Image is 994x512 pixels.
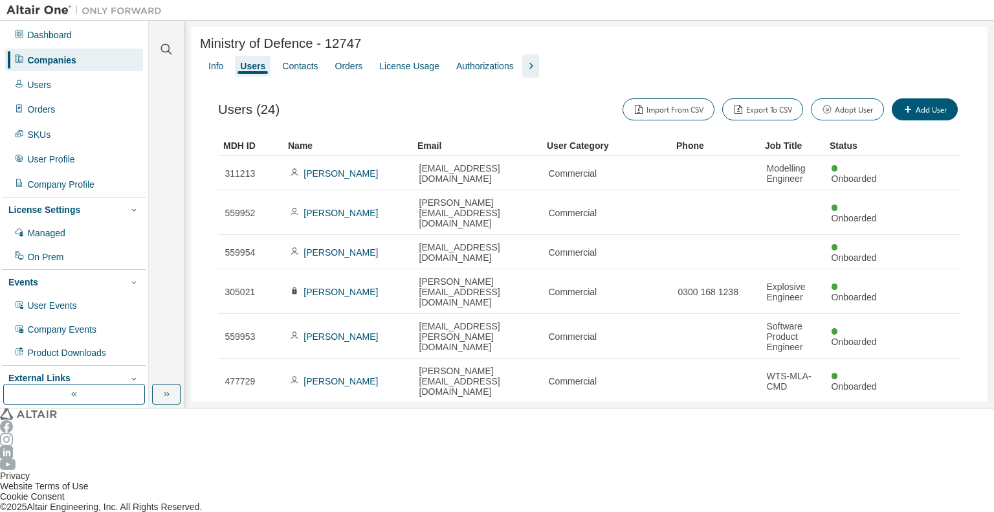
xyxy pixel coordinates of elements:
[832,252,877,263] span: Onboarded
[208,61,223,71] div: Info
[27,300,76,311] div: User Events
[767,163,818,184] span: Modelling Engineer
[765,135,819,156] div: Job Title
[767,282,818,302] span: Explosive Engineer
[225,247,256,258] span: 559954
[200,36,361,51] span: Ministry of Defence - 12747
[8,205,80,215] div: License Settings
[27,154,74,164] div: User Profile
[27,324,96,335] div: Company Events
[832,173,877,184] span: Onboarded
[549,287,597,297] span: Commercial
[27,104,55,115] div: Orders
[419,197,535,228] span: [PERSON_NAME][EMAIL_ADDRESS][DOMAIN_NAME]
[832,292,877,302] span: Onboarded
[225,287,256,297] span: 305021
[722,98,803,120] button: Export To CSV
[225,168,256,179] span: 311213
[304,247,378,258] a: [PERSON_NAME]
[549,168,597,179] span: Commercial
[549,376,597,386] span: Commercial
[830,135,884,156] div: Status
[832,337,877,347] span: Onboarded
[456,61,514,71] div: Authorizations
[767,321,818,352] span: Software Product Engineer
[419,321,535,352] span: [EMAIL_ADDRESS][PERSON_NAME][DOMAIN_NAME]
[379,61,439,71] div: License Usage
[623,98,714,120] button: Import From CSV
[218,102,280,117] span: Users (24)
[225,376,256,386] span: 477729
[8,373,71,383] div: External Links
[27,228,65,238] div: Managed
[304,287,378,297] a: [PERSON_NAME]
[419,276,535,307] span: [PERSON_NAME][EMAIL_ADDRESS][DOMAIN_NAME]
[240,61,265,71] div: Users
[832,381,877,392] span: Onboarded
[419,242,535,263] span: [EMAIL_ADDRESS][DOMAIN_NAME]
[8,277,38,287] div: Events
[892,98,958,120] button: Add User
[27,129,50,140] div: SKUs
[27,179,94,190] div: Company Profile
[335,61,363,71] div: Orders
[304,331,378,342] a: [PERSON_NAME]
[27,348,105,358] div: Product Downloads
[832,213,877,223] span: Onboarded
[27,252,63,262] div: On Prem
[282,61,318,71] div: Contacts
[419,366,535,397] span: [PERSON_NAME][EMAIL_ADDRESS][DOMAIN_NAME]
[225,208,256,218] span: 559952
[27,30,72,40] div: Dashboard
[304,168,378,179] a: [PERSON_NAME]
[547,135,666,156] div: User Category
[304,376,378,386] a: [PERSON_NAME]
[304,208,378,218] a: [PERSON_NAME]
[676,135,755,156] div: Phone
[549,208,597,218] span: Commercial
[6,4,168,17] img: Altair One
[417,135,536,156] div: Email
[549,331,597,342] span: Commercial
[678,287,738,297] span: 0300 168 1238
[27,80,51,90] div: Users
[223,135,278,156] div: MDH ID
[419,163,535,184] span: [EMAIL_ADDRESS][DOMAIN_NAME]
[811,98,884,120] button: Adopt User
[767,371,818,392] span: WTS-MLA-CMD
[549,247,597,258] span: Commercial
[27,55,76,65] div: Companies
[225,331,256,342] span: 559953
[288,135,407,156] div: Name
